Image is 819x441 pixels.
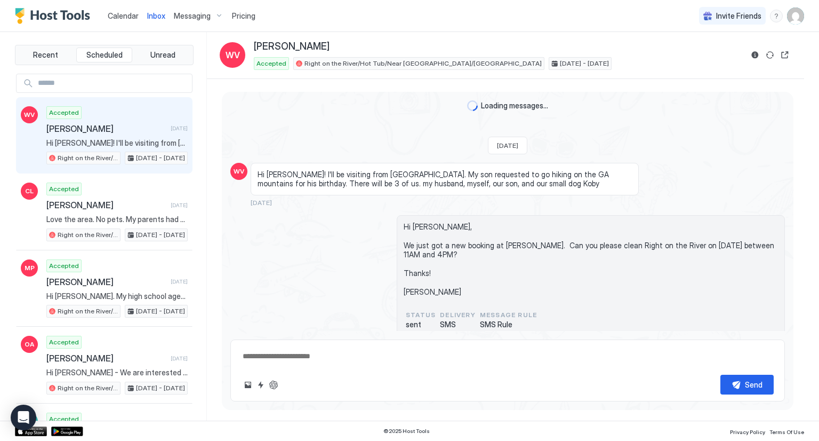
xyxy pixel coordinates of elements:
span: sent [406,320,436,329]
span: SMS Rule [480,320,537,329]
span: Right on the River/Hot Tub/Near [GEOGRAPHIC_DATA]/[GEOGRAPHIC_DATA] [304,59,542,68]
span: Hi [PERSON_NAME]! I'll be visiting from [GEOGRAPHIC_DATA]. My son requested to go hiking on the G... [46,138,188,148]
div: menu [770,10,783,22]
span: SMS [440,320,476,329]
button: Scheduled [76,48,133,62]
button: Open reservation [778,49,791,61]
span: Hi [PERSON_NAME] - We are interested in visiting [DATE] thru [DATE]. We have a dog (Remi) that we... [46,368,188,377]
span: Unread [150,50,175,60]
input: Input Field [34,74,192,92]
span: Right on the River/Hot Tub/Near [GEOGRAPHIC_DATA]/[GEOGRAPHIC_DATA] [58,153,118,163]
span: Right on the River/Hot Tub/Near [GEOGRAPHIC_DATA]/[GEOGRAPHIC_DATA] [58,230,118,240]
span: Messaging [174,11,211,21]
span: [DATE] - [DATE] [560,59,609,68]
span: [PERSON_NAME] [46,353,166,364]
span: Terms Of Use [769,429,804,435]
span: [DATE] [171,125,188,132]
span: Hi [PERSON_NAME]. My high school aged daughter and I live in [GEOGRAPHIC_DATA]. We’ll be heading ... [46,292,188,301]
div: User profile [787,7,804,25]
span: Delivery [440,310,476,320]
span: [PERSON_NAME] [46,123,166,134]
span: [DATE] - [DATE] [136,306,185,316]
span: © 2025 Host Tools [383,428,430,435]
span: Accepted [49,108,79,117]
span: Recent [33,50,58,60]
span: Accepted [256,59,286,68]
span: Loading messages... [481,101,548,111]
div: Open Intercom Messenger [11,405,36,430]
span: WV [226,49,240,61]
div: loading [467,100,478,111]
a: Google Play Store [51,427,83,436]
span: OA [25,340,34,349]
span: Right on the River/Hot Tub/Near [GEOGRAPHIC_DATA]/[GEOGRAPHIC_DATA] [58,383,118,393]
div: tab-group [15,45,194,65]
span: [DATE] - [DATE] [136,383,185,393]
span: Love the area. No pets. My parents had a cabin there in the 80's and 90's. [46,215,188,224]
span: WV [234,167,244,176]
button: Reservation information [749,49,761,61]
span: [DATE] [171,278,188,285]
button: ChatGPT Auto Reply [267,379,280,391]
span: Accepted [49,414,79,424]
button: Unread [134,48,191,62]
span: status [406,310,436,320]
span: Hi [PERSON_NAME]! I'll be visiting from [GEOGRAPHIC_DATA]. My son requested to go hiking on the G... [258,170,632,188]
span: Hi [PERSON_NAME], We just got a new booking at [PERSON_NAME]. Can you please clean Right on the R... [404,222,778,297]
span: WV [24,110,35,120]
a: Terms Of Use [769,426,804,437]
span: Scheduled [86,50,123,60]
a: Host Tools Logo [15,8,95,24]
span: Calendar [108,11,139,20]
a: App Store [15,427,47,436]
button: Sync reservation [764,49,776,61]
span: [DATE] [171,355,188,362]
a: Calendar [108,10,139,21]
span: CL [25,186,34,196]
span: Accepted [49,337,79,347]
div: Send [745,379,762,390]
span: [DATE] [251,199,272,207]
span: Pricing [232,11,255,21]
span: [DATE] - [DATE] [136,153,185,163]
a: Privacy Policy [730,426,765,437]
span: [PERSON_NAME] [254,41,330,53]
span: Invite Friends [716,11,761,21]
span: [PERSON_NAME] [46,277,166,287]
span: [PERSON_NAME] [46,200,166,210]
span: [DATE] [497,141,518,149]
span: Accepted [49,184,79,194]
span: MP [25,263,35,273]
a: Inbox [147,10,165,21]
span: [DATE] - [DATE] [136,230,185,240]
span: Message Rule [480,310,537,320]
span: [DATE] [171,202,188,209]
button: Send [720,375,774,395]
span: Inbox [147,11,165,20]
span: Accepted [49,261,79,271]
span: Right on the River/Hot Tub/Near [GEOGRAPHIC_DATA]/[GEOGRAPHIC_DATA] [58,306,118,316]
button: Recent [18,48,74,62]
button: Quick reply [254,379,267,391]
span: Privacy Policy [730,429,765,435]
button: Upload image [242,379,254,391]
